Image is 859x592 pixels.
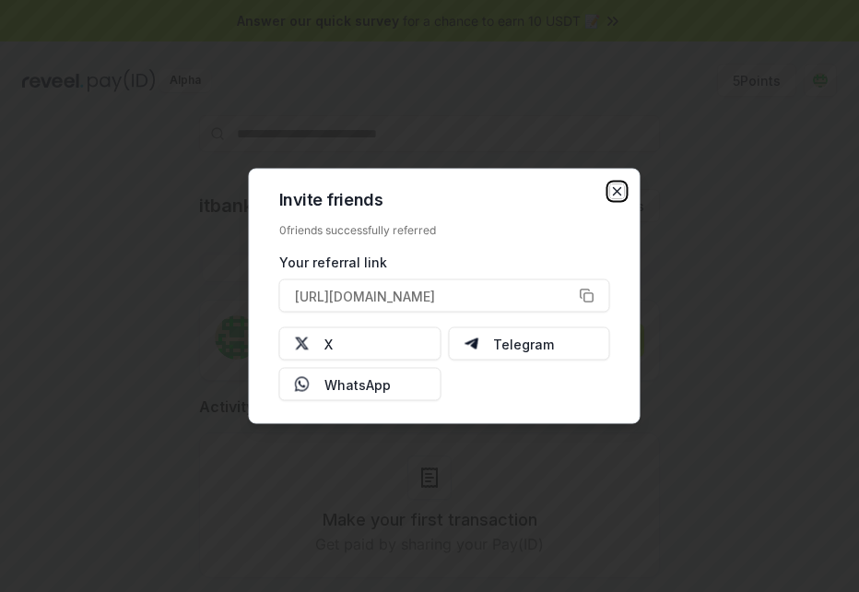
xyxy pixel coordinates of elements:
[279,279,610,313] button: [URL][DOMAIN_NAME]
[295,377,310,392] img: Whatsapp
[279,223,610,238] div: 0 friends successfully referred
[279,192,610,208] h2: Invite friends
[279,327,441,361] button: X
[295,286,435,305] span: [URL][DOMAIN_NAME]
[448,327,610,361] button: Telegram
[464,337,478,351] img: Telegram
[279,253,610,272] div: Your referral link
[295,337,310,351] img: X
[279,368,441,401] button: WhatsApp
